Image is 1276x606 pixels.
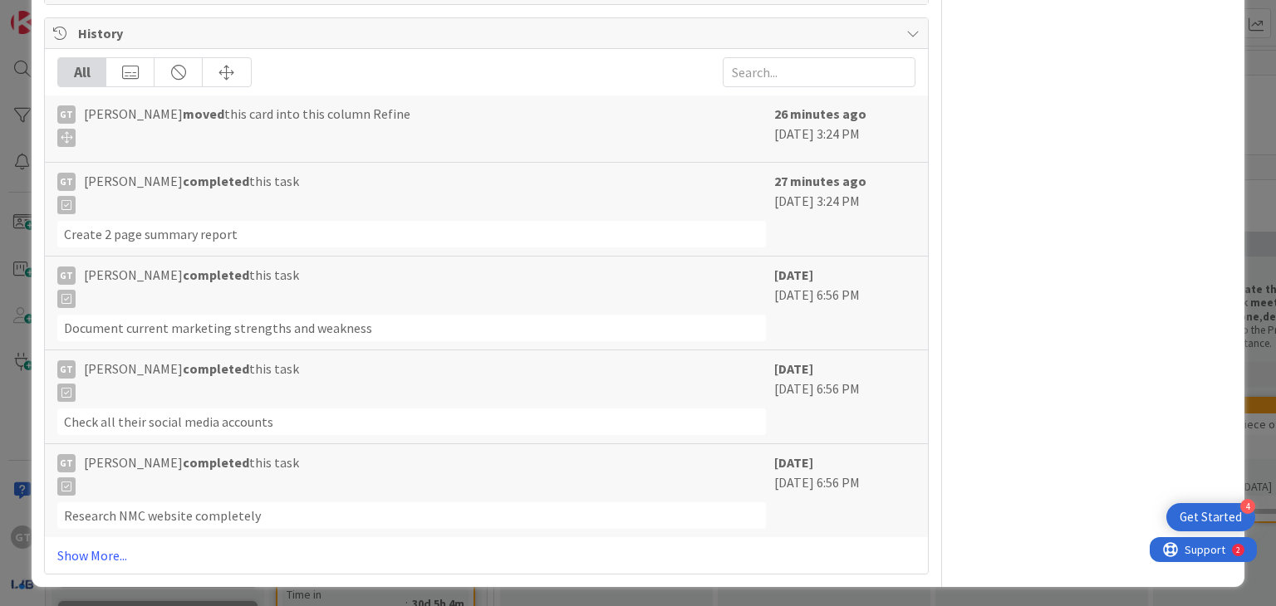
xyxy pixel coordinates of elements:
[1180,509,1242,525] div: Get Started
[57,502,765,529] div: Research NMC website completely
[78,23,897,43] span: History
[57,173,76,191] div: GT
[84,104,410,147] span: [PERSON_NAME] this card into this column Refine
[58,58,106,86] div: All
[774,105,866,122] b: 26 minutes ago
[1240,499,1255,514] div: 4
[774,360,813,377] b: [DATE]
[57,408,765,435] div: Check all their social media accounts
[86,7,91,20] div: 2
[774,454,813,471] b: [DATE]
[57,266,76,285] div: GT
[183,105,224,122] b: moved
[1166,503,1255,531] div: Open Get Started checklist, remaining modules: 4
[57,221,765,247] div: Create 2 page summary report
[84,359,299,402] span: [PERSON_NAME] this task
[774,266,813,283] b: [DATE]
[183,454,249,471] b: completed
[84,265,299,308] span: [PERSON_NAME] this task
[723,57,915,87] input: Search...
[183,360,249,377] b: completed
[774,104,915,154] div: [DATE] 3:24 PM
[183,266,249,283] b: completed
[35,2,76,22] span: Support
[183,173,249,189] b: completed
[57,545,915,565] a: Show More...
[774,452,915,529] div: [DATE] 6:56 PM
[774,173,866,189] b: 27 minutes ago
[57,105,76,124] div: GT
[84,452,299,496] span: [PERSON_NAME] this task
[84,171,299,214] span: [PERSON_NAME] this task
[57,315,765,341] div: Document current marketing strengths and weakness
[57,454,76,472] div: GT
[774,359,915,435] div: [DATE] 6:56 PM
[774,265,915,341] div: [DATE] 6:56 PM
[774,171,915,247] div: [DATE] 3:24 PM
[57,360,76,379] div: GT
